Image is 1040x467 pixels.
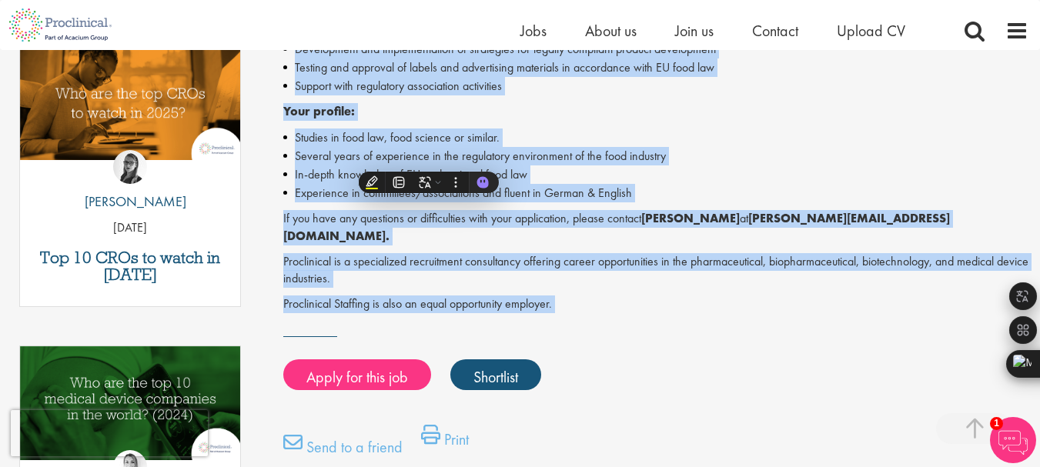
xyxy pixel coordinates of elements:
font: [PERSON_NAME] [641,210,740,226]
font: Shortlist [473,367,518,387]
font: Support with regulatory association activities [295,78,502,94]
a: Contact [752,21,798,41]
a: Apply for this job [283,359,431,390]
a: Upload CV [837,21,905,41]
font: If you have any questions or difficulties with your application, please contact [283,210,641,226]
iframe: reCAPTCHA [11,410,208,456]
font: Top 10 CROs to watch in [DATE] [40,247,220,285]
font: Testing and approval of labels and advertising materials in accordance with EU food law [295,59,714,75]
font: 1 [994,418,999,429]
font: Several years of experience in the regulatory environment of the food industry [295,148,666,164]
a: Jobs [520,21,547,41]
font: [DATE] [113,219,147,235]
a: Top 10 CROs to watch in [DATE] [28,249,232,283]
font: Print [444,429,469,449]
font: Apply for this job [306,367,408,387]
a: Theodora Savlovschi - Wicks [PERSON_NAME] [73,150,186,219]
img: Chatbot [990,417,1036,463]
a: Send to a friend [283,432,403,463]
font: Studies in food law, food science or similar. [295,129,500,145]
font: at [740,210,748,226]
img: Top 10 CROs 2025 | Proclinical [20,46,240,160]
font: Proclinical is a specialized recruitment consultancy offering career opportunities in the pharmac... [283,253,1028,287]
a: Join us [675,21,714,41]
font: [PERSON_NAME] [85,192,186,210]
font: Your profile: [283,103,355,119]
a: Link to a post [20,46,240,182]
img: Theodora Savlovschi - Wicks [113,150,147,184]
font: [PERSON_NAME][EMAIL_ADDRESS][DOMAIN_NAME]. [283,210,950,244]
img: Top 10 Medical Device Companies 2024 [20,346,240,461]
font: Proclinical Staffing is also an equal opportunity employer. [283,295,552,312]
a: About us [585,21,637,41]
a: Shortlist [450,359,541,390]
font: Send to a friend [306,437,403,457]
font: In-depth knowledge of EU and national food law [295,166,527,182]
font: Experience in committees/associations and fluent in German & English [295,185,632,201]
